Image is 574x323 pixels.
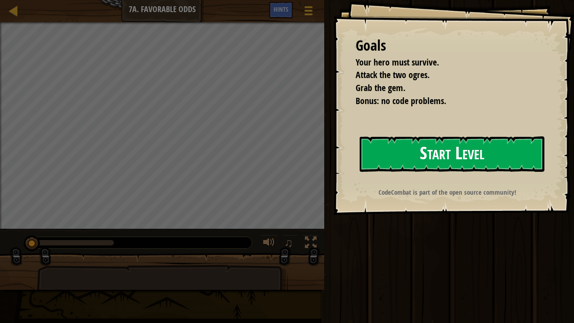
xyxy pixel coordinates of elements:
li: Bonus: no code problems. [344,95,540,108]
span: Hints [274,5,288,13]
li: Attack the two ogres. [344,69,540,82]
li: Your hero must survive. [344,56,540,69]
li: Grab the gem. [344,82,540,95]
span: Attack the two ogres. [356,69,430,81]
button: Toggle fullscreen [302,235,320,253]
span: ♫ [284,236,293,249]
button: ♫ [283,235,298,253]
div: Goals [356,35,543,56]
button: Start Level [360,136,544,172]
span: Your hero must survive. [356,56,439,68]
strong: CodeCombat is part of the open source community! [378,188,516,197]
span: Grab the gem. [356,82,405,94]
span: Bonus: no code problems. [356,95,446,107]
button: Adjust volume [260,235,278,253]
button: Show game menu [297,2,320,23]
